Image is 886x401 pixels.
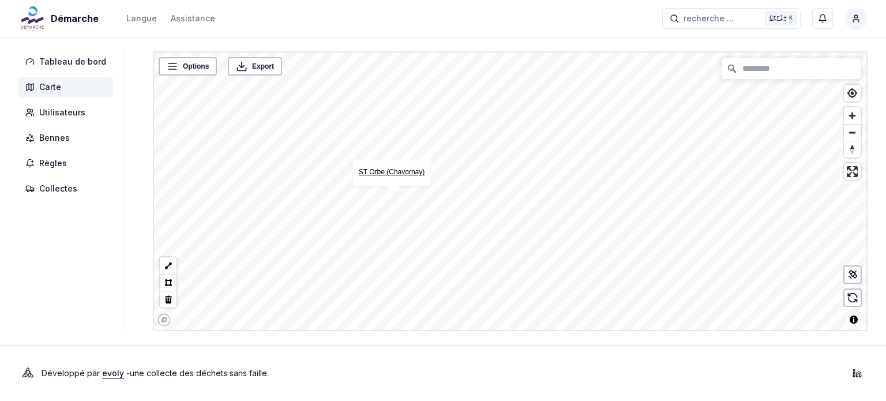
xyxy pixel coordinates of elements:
a: Assistance [171,12,215,25]
p: Développé par - une collecte des déchets sans faille . [42,365,269,381]
button: LineString tool (l) [160,257,177,274]
button: Delete [160,291,177,308]
img: Démarche Logo [18,5,46,32]
a: Règles [18,153,118,174]
a: Mapbox logo [157,313,171,327]
span: Tableau de bord [39,56,106,68]
canvas: Map [154,53,873,333]
span: Utilisateurs [39,107,85,118]
a: Utilisateurs [18,102,118,123]
button: Enter fullscreen [844,163,861,180]
button: recherche ...Ctrl+K [662,8,801,29]
span: Options [183,61,209,72]
div: Langue [126,13,157,24]
button: Find my location [844,85,861,102]
span: Carte [39,81,61,93]
span: Export [252,61,274,72]
button: Zoom out [844,124,861,141]
span: Collectes [39,183,77,194]
a: Tableau de bord [18,51,118,72]
a: Collectes [18,178,118,199]
button: Toggle attribution [847,313,861,327]
a: Bennes [18,128,118,148]
span: recherche ... [684,13,734,24]
input: Chercher [722,58,861,79]
button: Zoom in [844,107,861,124]
button: Reset bearing to north [844,141,861,158]
span: Zoom out [844,125,861,141]
span: Règles [39,158,67,169]
button: Polygon tool (p) [160,274,177,291]
span: Démarche [51,12,99,25]
span: Bennes [39,132,70,144]
a: evoly [102,368,124,378]
img: Evoly Logo [18,364,37,383]
a: Démarche [18,12,103,25]
a: Carte [18,77,118,98]
a: ST Orbe (Chavornay) [359,168,425,176]
button: Langue [126,12,157,25]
